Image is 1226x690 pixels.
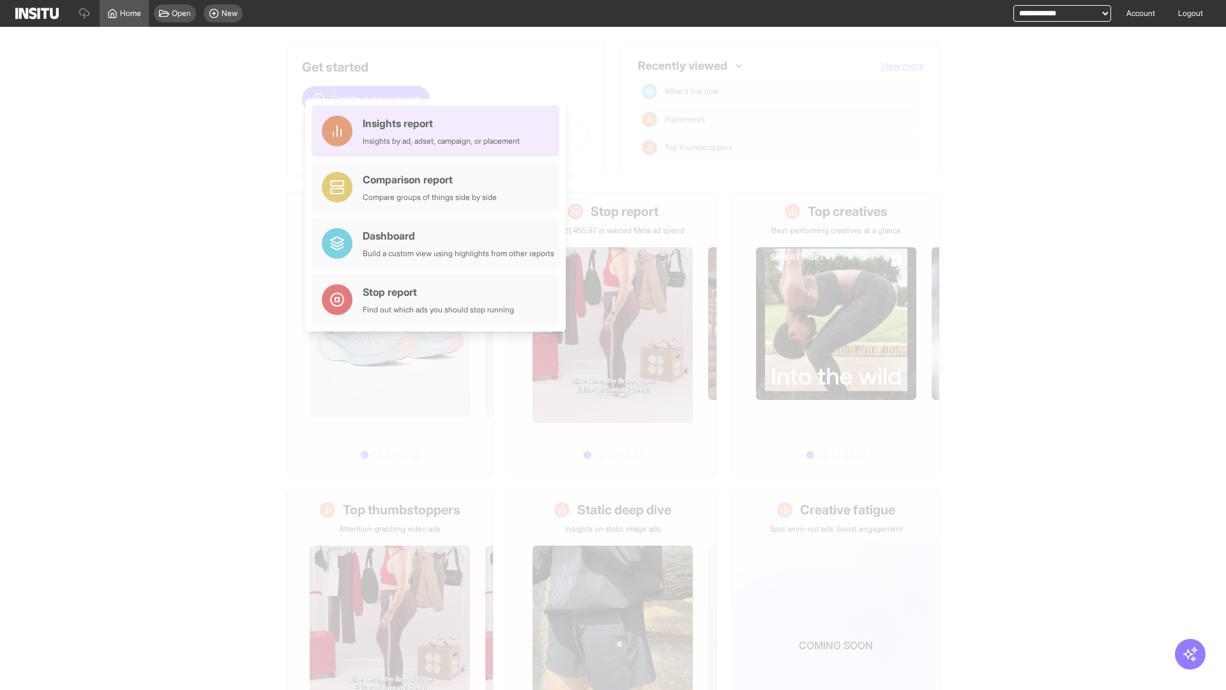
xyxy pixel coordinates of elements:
div: Insights report [363,116,520,131]
div: Comparison report [363,172,497,187]
div: Dashboard [363,228,554,243]
div: Stop report [363,284,514,300]
span: New [222,8,238,19]
div: Find out which ads you should stop running [363,305,514,315]
div: Compare groups of things side by side [363,192,497,203]
div: Build a custom view using highlights from other reports [363,249,554,259]
span: Open [172,8,191,19]
img: Logo [15,8,59,19]
div: Insights by ad, adset, campaign, or placement [363,136,520,146]
span: Home [120,8,141,19]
